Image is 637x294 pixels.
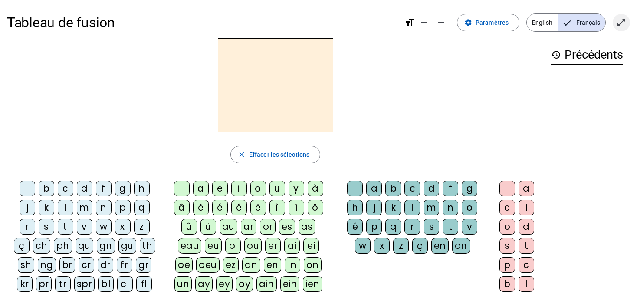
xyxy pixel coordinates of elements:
div: ez [223,257,239,273]
div: bl [98,276,114,292]
mat-icon: close [238,151,246,159]
span: Paramètres [476,17,509,28]
div: pr [36,276,52,292]
mat-icon: settings [464,19,472,26]
div: n [443,200,458,215]
div: ien [303,276,322,292]
div: t [58,219,73,235]
div: ey [216,276,233,292]
mat-icon: format_size [405,17,415,28]
div: ei [303,238,319,254]
div: o [499,219,515,235]
div: v [77,219,92,235]
div: oe [175,257,193,273]
div: sh [18,257,34,273]
div: b [385,181,401,196]
div: er [265,238,281,254]
div: tr [55,276,71,292]
div: c [58,181,73,196]
div: en [431,238,449,254]
div: j [366,200,382,215]
div: q [385,219,401,235]
div: in [285,257,300,273]
div: è [193,200,209,215]
div: ï [289,200,304,215]
div: z [393,238,409,254]
div: q [134,200,150,215]
div: ch [33,238,50,254]
div: n [96,200,112,215]
div: fr [117,257,132,273]
div: f [443,181,458,196]
mat-icon: open_in_full [616,17,627,28]
div: ê [231,200,247,215]
div: r [20,219,35,235]
div: on [452,238,470,254]
span: Effacer les sélections [249,149,309,160]
div: î [269,200,285,215]
div: spr [74,276,95,292]
button: Diminuer la taille de la police [433,14,450,31]
div: g [115,181,131,196]
div: j [20,200,35,215]
div: or [260,219,276,235]
mat-icon: add [419,17,429,28]
div: à [308,181,323,196]
div: s [39,219,54,235]
div: p [366,219,382,235]
div: ç [412,238,428,254]
div: cr [79,257,94,273]
div: ain [256,276,277,292]
div: d [77,181,92,196]
div: d [519,219,534,235]
div: es [279,219,295,235]
div: eu [205,238,222,254]
div: w [96,219,112,235]
div: l [404,200,420,215]
div: w [355,238,371,254]
div: oeu [196,257,220,273]
div: eau [178,238,202,254]
div: û [181,219,197,235]
div: ng [38,257,56,273]
div: t [443,219,458,235]
button: Paramètres [457,14,519,31]
div: k [385,200,401,215]
div: m [77,200,92,215]
div: l [519,276,534,292]
div: th [140,238,155,254]
div: e [499,200,515,215]
div: s [424,219,439,235]
div: k [39,200,54,215]
div: ë [250,200,266,215]
div: cl [117,276,133,292]
div: l [58,200,73,215]
div: é [347,219,363,235]
div: a [193,181,209,196]
div: a [366,181,382,196]
div: ou [244,238,262,254]
div: en [264,257,281,273]
div: ein [280,276,300,292]
div: oy [236,276,253,292]
div: v [462,219,477,235]
div: an [242,257,260,273]
div: g [462,181,477,196]
div: x [374,238,390,254]
div: m [424,200,439,215]
div: gu [118,238,136,254]
div: r [404,219,420,235]
mat-button-toggle-group: Language selection [526,13,606,32]
div: i [519,200,534,215]
div: un [174,276,192,292]
div: h [347,200,363,215]
div: as [299,219,315,235]
div: s [499,238,515,254]
div: u [269,181,285,196]
div: ay [195,276,213,292]
div: ô [308,200,323,215]
div: on [304,257,322,273]
div: br [59,257,75,273]
h1: Tableau de fusion [7,9,398,36]
div: ü [200,219,216,235]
